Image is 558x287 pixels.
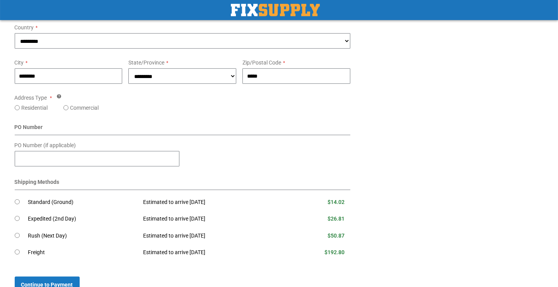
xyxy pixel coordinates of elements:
td: Estimated to arrive [DATE] [137,228,287,245]
span: PO Number (if applicable) [15,142,76,148]
label: Commercial [70,104,99,112]
span: Zip/Postal Code [242,59,281,66]
span: Country [15,24,34,31]
div: Shipping Methods [15,178,351,190]
span: City [15,59,24,66]
span: $192.80 [324,249,345,255]
td: Freight [28,244,138,261]
span: Address Type [15,95,47,101]
td: Rush (Next Day) [28,228,138,245]
td: Expedited (2nd Day) [28,211,138,228]
a: store logo [231,4,320,16]
td: Standard (Ground) [28,194,138,211]
img: Fix Industrial Supply [231,4,320,16]
td: Estimated to arrive [DATE] [137,194,287,211]
span: $26.81 [328,216,345,222]
td: Estimated to arrive [DATE] [137,244,287,261]
td: Estimated to arrive [DATE] [137,211,287,228]
label: Residential [22,104,48,112]
div: PO Number [15,123,351,135]
span: $14.02 [328,199,345,205]
span: $50.87 [328,233,345,239]
span: State/Province [128,59,164,66]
